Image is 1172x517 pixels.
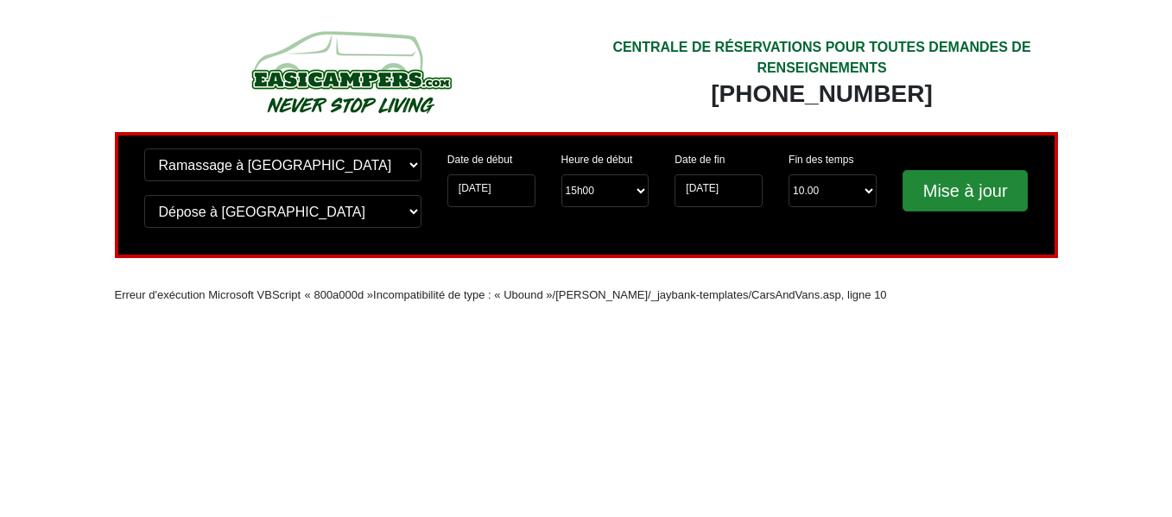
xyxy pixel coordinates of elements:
[553,288,841,301] font: /[PERSON_NAME]/_jaybank-templates/CarsAndVans.asp
[305,288,374,301] font: « 800a000d »
[115,288,301,301] font: Erreur d'exécution Microsoft VBScript
[447,154,512,166] font: Date de début
[561,154,633,166] font: Heure de début
[187,24,515,119] img: campers-checkout-logo.png
[711,80,933,107] font: [PHONE_NUMBER]
[675,154,725,166] font: Date de fin
[675,174,763,207] input: Date de retour
[612,40,1030,75] font: CENTRALE DE RÉSERVATIONS POUR TOUTES DEMANDES DE RENSEIGNEMENTS
[841,288,887,301] font: , ligne 10
[789,154,853,166] font: Fin des temps
[903,170,1029,211] input: Mise à jour
[447,174,535,207] input: Date de début
[373,288,552,301] font: Incompatibilité de type : « Ubound »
